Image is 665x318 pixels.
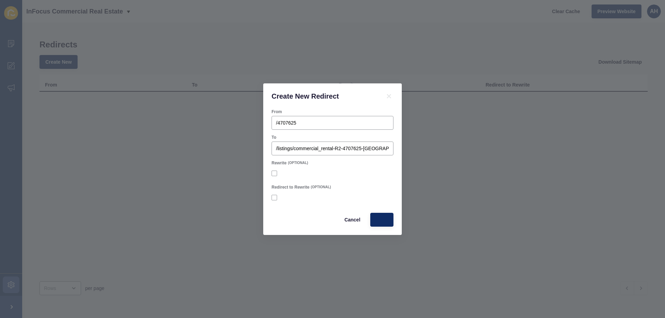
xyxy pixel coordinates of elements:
span: (OPTIONAL) [311,185,331,190]
button: Cancel [338,213,366,227]
span: Cancel [344,216,360,223]
h1: Create New Redirect [272,92,376,101]
label: To [272,135,276,140]
span: (OPTIONAL) [288,161,308,165]
label: From [272,109,282,115]
label: Rewrite [272,160,286,166]
label: Redirect to Rewrite [272,184,309,190]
